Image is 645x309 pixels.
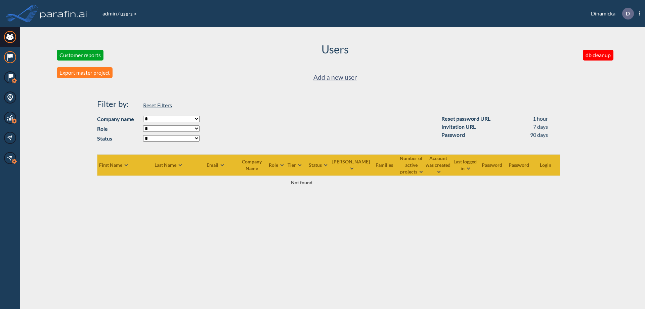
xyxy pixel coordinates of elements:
[268,154,285,176] th: Role
[398,154,425,176] th: Number of active projects
[441,115,490,123] div: Reset password URL
[441,123,476,131] div: Invitation URL
[195,154,236,176] th: Email
[533,154,560,176] th: Login
[533,115,548,123] div: 1 hour
[39,7,88,20] img: logo
[120,10,137,17] span: users >
[530,131,548,139] div: 90 days
[506,154,533,176] th: Password
[305,154,332,176] th: Status
[533,123,548,131] div: 7 days
[57,67,113,78] button: Export master project
[102,9,120,17] li: /
[97,134,140,143] strong: Status
[441,131,465,139] div: Password
[313,72,357,83] a: Add a new user
[97,154,154,176] th: First Name
[97,125,140,133] strong: Role
[236,154,268,176] th: Company Name
[97,176,506,189] td: Not found
[97,99,140,109] h4: Filter by:
[372,154,398,176] th: Families
[626,10,630,16] p: D
[332,154,372,176] th: [PERSON_NAME]
[583,50,613,61] button: db cleanup
[285,154,305,176] th: Tier
[102,10,118,16] a: admin
[452,154,479,176] th: Last logged in
[479,154,506,176] th: Password
[321,43,349,56] h2: Users
[581,8,640,20] div: Dinamicka
[425,154,452,176] th: Account was created
[57,50,103,61] button: Customer reports
[154,154,195,176] th: Last Name
[97,115,140,123] strong: Company name
[143,102,172,108] span: Reset Filters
